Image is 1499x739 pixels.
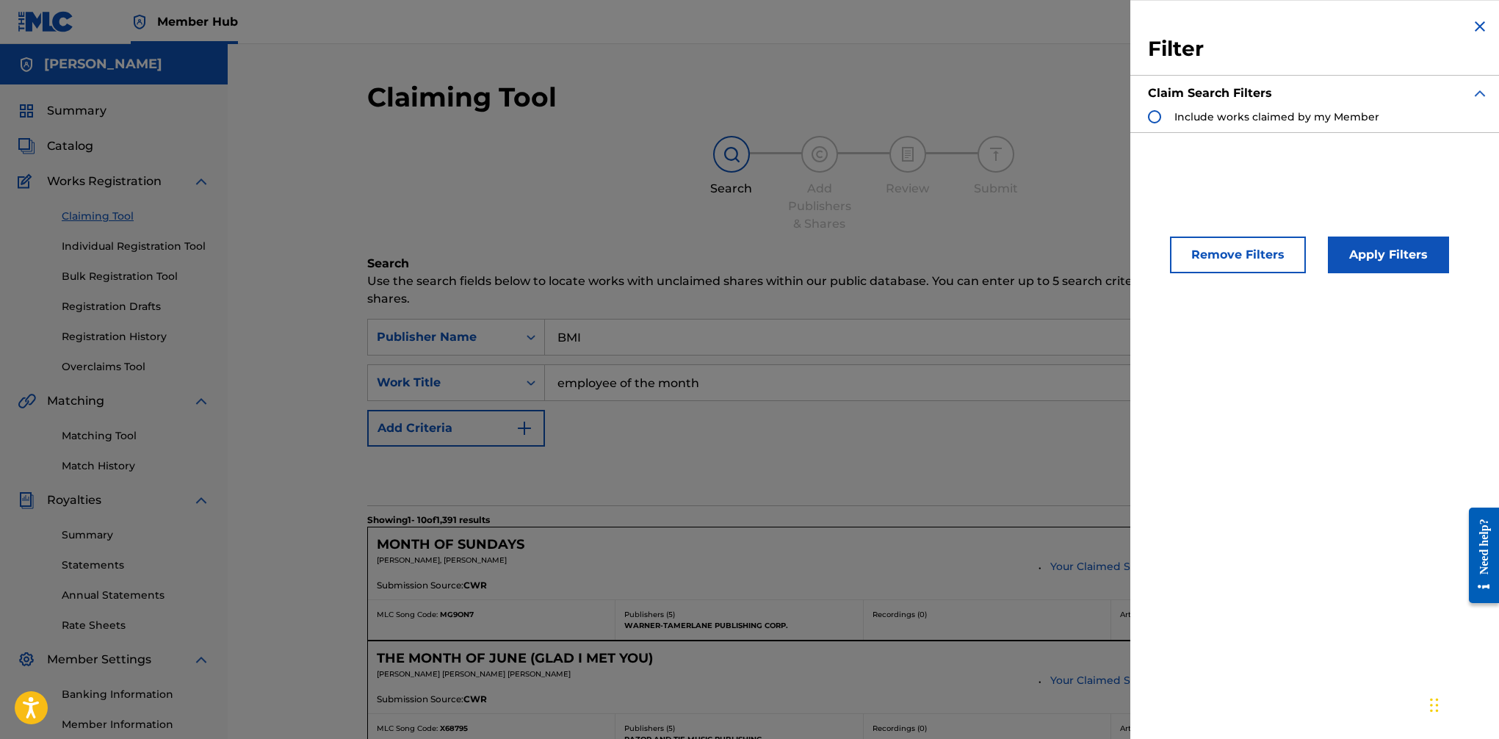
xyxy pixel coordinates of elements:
[367,255,1360,273] h6: Search
[463,579,487,592] span: CWR
[18,651,35,668] img: Member Settings
[987,145,1005,163] img: step indicator icon for Submit
[192,651,210,668] img: expand
[18,102,35,120] img: Summary
[62,687,210,702] a: Banking Information
[1050,559,1157,574] span: Your Claimed Share:
[62,588,210,603] a: Annual Statements
[47,651,151,668] span: Member Settings
[192,392,210,410] img: expand
[377,579,463,592] span: Submission Source:
[516,419,533,437] img: 9d2ae6d4665cec9f34b9.svg
[624,723,854,734] p: Publishers ( 5 )
[18,137,93,155] a: CatalogCatalog
[62,618,210,633] a: Rate Sheets
[811,145,828,163] img: step indicator icon for Add Publishers & Shares
[62,428,210,444] a: Matching Tool
[1471,84,1489,102] img: expand
[18,56,35,73] img: Accounts
[1430,683,1439,727] div: Drag
[1174,110,1379,123] span: Include works claimed by my Member
[1458,496,1499,614] iframe: Resource Center
[62,558,210,573] a: Statements
[873,723,1102,734] p: Recordings ( 0 )
[377,669,571,679] span: [PERSON_NAME] [PERSON_NAME] [PERSON_NAME]
[18,173,37,190] img: Works Registration
[367,319,1360,505] form: Search Form
[1170,237,1306,273] button: Remove Filters
[1471,18,1489,35] img: close
[873,609,1102,620] p: Recordings ( 0 )
[157,13,238,30] span: Member Hub
[377,328,509,346] div: Publisher Name
[62,209,210,224] a: Claiming Tool
[62,527,210,543] a: Summary
[18,491,35,509] img: Royalties
[624,609,854,620] p: Publishers ( 5 )
[695,180,768,198] div: Search
[1120,609,1351,620] p: Artists ( 0 )
[1120,723,1351,734] p: Artists ( 0 )
[47,491,101,509] span: Royalties
[624,620,854,631] p: WARNER-TAMERLANE PUBLISHING CORP.
[62,359,210,375] a: Overclaims Tool
[192,491,210,509] img: expand
[367,513,490,527] p: Showing 1 - 10 of 1,391 results
[377,536,524,553] h5: MONTH OF SUNDAYS
[192,173,210,190] img: expand
[18,11,74,32] img: MLC Logo
[871,180,944,198] div: Review
[463,693,487,706] span: CWR
[62,299,210,314] a: Registration Drafts
[377,610,438,619] span: MLC Song Code:
[47,137,93,155] span: Catalog
[1148,36,1489,62] h3: Filter
[377,555,507,565] span: [PERSON_NAME], [PERSON_NAME]
[440,610,474,619] span: MG9ON7
[47,102,106,120] span: Summary
[62,269,210,284] a: Bulk Registration Tool
[367,273,1360,308] p: Use the search fields below to locate works with unclaimed shares within our public database. You...
[1148,86,1272,100] strong: Claim Search Filters
[1328,237,1449,273] button: Apply Filters
[47,173,162,190] span: Works Registration
[47,392,104,410] span: Matching
[18,137,35,155] img: Catalog
[377,374,509,392] div: Work Title
[18,102,106,120] a: SummarySummary
[62,458,210,474] a: Match History
[1050,673,1157,688] span: Your Claimed Share:
[959,180,1033,198] div: Submit
[44,56,162,73] h5: Toddrick Gilmore
[377,724,438,733] span: MLC Song Code:
[377,650,653,667] h5: THE MONTH OF JUNE (GLAD I MET YOU)
[62,717,210,732] a: Member Information
[62,239,210,254] a: Individual Registration Tool
[899,145,917,163] img: step indicator icon for Review
[783,180,856,233] div: Add Publishers & Shares
[723,145,740,163] img: step indicator icon for Search
[1426,668,1499,739] iframe: Chat Widget
[18,392,36,410] img: Matching
[367,410,545,447] button: Add Criteria
[367,81,557,114] h2: Claiming Tool
[377,693,463,706] span: Submission Source:
[62,329,210,345] a: Registration History
[440,724,468,733] span: X68795
[131,13,148,31] img: Top Rightsholder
